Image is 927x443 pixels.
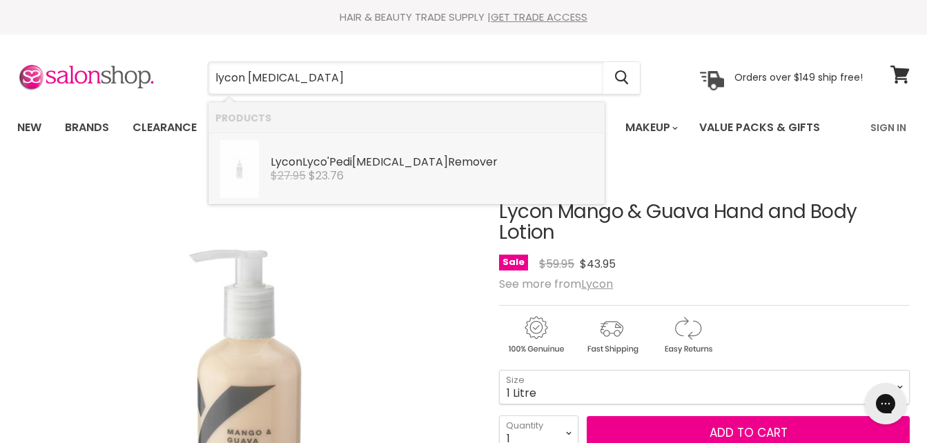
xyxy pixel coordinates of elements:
[271,156,598,170] div: Lyco'Pedi Remover
[862,113,915,142] a: Sign In
[208,61,641,95] form: Product
[615,113,686,142] a: Makeup
[580,256,616,272] span: $43.95
[581,276,613,292] a: Lycon
[603,62,640,94] button: Search
[352,154,448,170] b: [MEDICAL_DATA]
[208,62,603,94] input: Search
[734,71,863,83] p: Orders over $149 ship free!
[499,201,910,244] h1: Lycon Mango & Guava Hand and Body Lotion
[7,113,52,142] a: New
[309,168,344,184] span: $23.76
[499,276,613,292] span: See more from
[651,314,724,356] img: returns.gif
[491,10,587,24] a: GET TRADE ACCESS
[689,113,830,142] a: Value Packs & Gifts
[271,154,302,170] b: Lycon
[208,133,605,204] li: Products: Lycon Lyco'Pedi Callus Remover
[220,140,259,198] img: lycopedi_CallusRemover_100ml_0_200x.jpg
[271,168,306,184] s: $27.95
[122,113,207,142] a: Clearance
[858,378,913,429] iframe: Gorgias live chat messenger
[499,255,528,270] span: Sale
[575,314,648,356] img: shipping.gif
[55,113,119,142] a: Brands
[208,102,605,133] li: Products
[499,314,572,356] img: genuine.gif
[7,108,846,148] ul: Main menu
[539,256,574,272] span: $59.95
